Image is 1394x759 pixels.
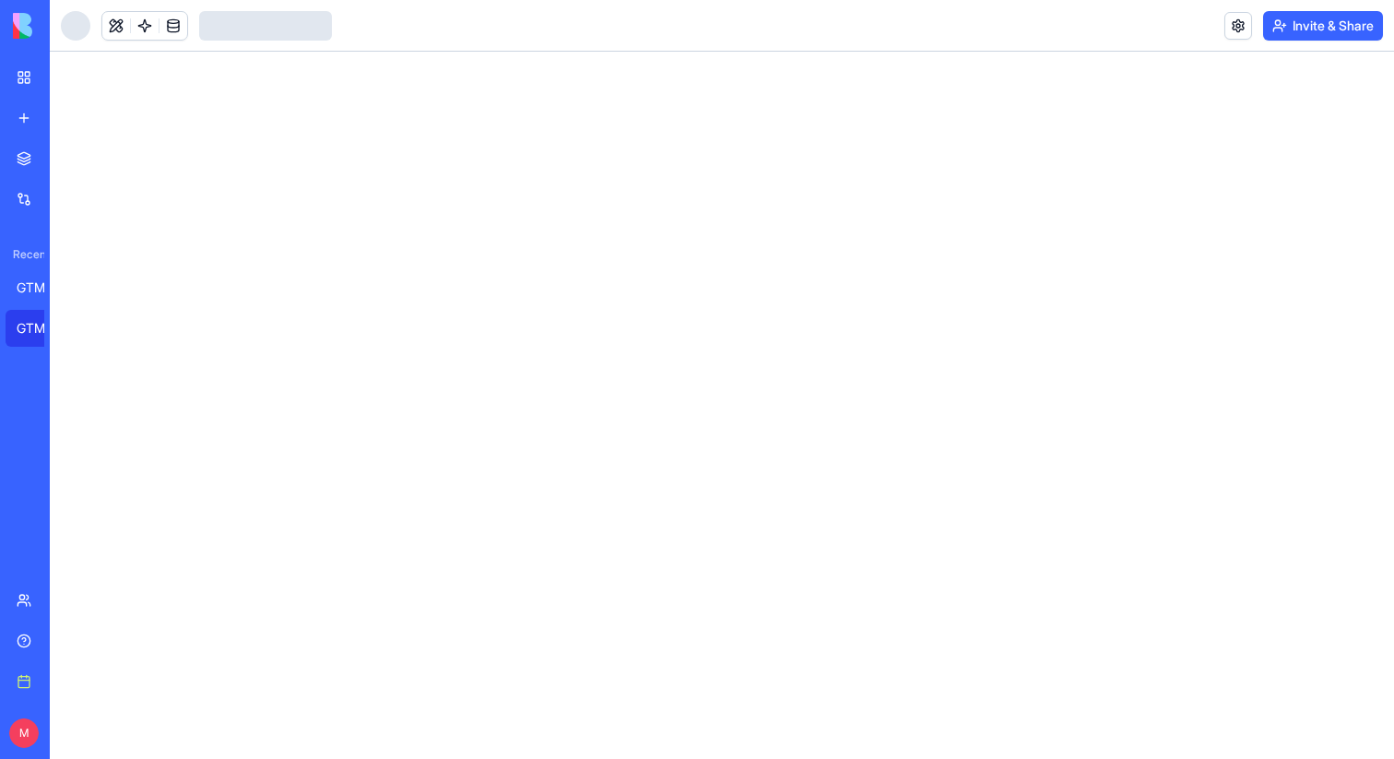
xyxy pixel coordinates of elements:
img: logo [13,13,127,39]
span: M [9,718,39,748]
a: GTM Training Program Platform [6,269,79,306]
div: GTM Training Platform [17,319,68,338]
a: GTM Training Platform [6,310,79,347]
button: Invite & Share [1263,11,1383,41]
span: Recent [6,247,44,262]
div: GTM Training Program Platform [17,279,68,297]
